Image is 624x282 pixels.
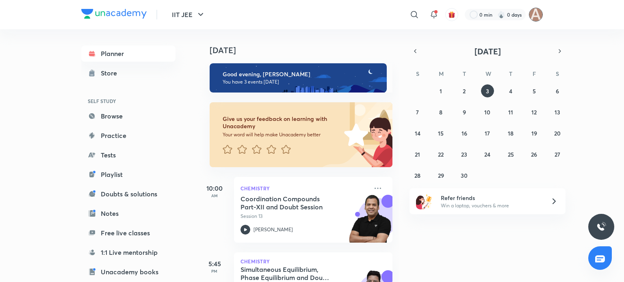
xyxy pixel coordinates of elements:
abbr: September 5, 2025 [533,87,536,95]
button: September 30, 2025 [458,169,471,182]
button: September 7, 2025 [411,105,424,118]
button: September 5, 2025 [528,84,541,97]
abbr: September 20, 2025 [554,129,561,137]
abbr: September 16, 2025 [461,129,467,137]
abbr: September 9, 2025 [463,108,466,116]
button: September 2, 2025 [458,84,471,97]
p: Chemistry [240,259,386,264]
h6: SELF STUDY [81,94,175,108]
button: September 11, 2025 [504,105,517,118]
button: September 19, 2025 [528,127,541,140]
button: September 25, 2025 [504,148,517,161]
button: September 18, 2025 [504,127,517,140]
abbr: September 6, 2025 [556,87,559,95]
h6: Give us your feedback on learning with Unacademy [223,115,341,130]
button: September 23, 2025 [458,148,471,161]
abbr: September 11, 2025 [508,108,513,116]
abbr: September 27, 2025 [555,151,560,158]
img: streak [497,11,505,19]
a: Tests [81,147,175,163]
img: referral [416,193,432,209]
abbr: September 17, 2025 [485,129,490,137]
abbr: Monday [439,70,444,77]
abbr: Friday [533,70,536,77]
abbr: Tuesday [463,70,466,77]
button: September 6, 2025 [551,84,564,97]
abbr: September 21, 2025 [415,151,420,158]
p: AM [198,193,231,198]
abbr: Wednesday [485,70,491,77]
abbr: September 1, 2025 [440,87,442,95]
abbr: September 28, 2025 [414,172,420,179]
p: Chemistry [240,183,368,193]
h5: 10:00 [198,183,231,193]
h5: Simultaneous Equilibrium, Phase Equilibrium and Doubt Clearing Session [240,265,342,282]
button: avatar [445,8,458,21]
img: Company Logo [81,9,147,19]
a: Store [81,65,175,81]
button: September 16, 2025 [458,127,471,140]
button: September 8, 2025 [434,105,447,118]
button: September 27, 2025 [551,148,564,161]
a: Notes [81,205,175,222]
abbr: September 24, 2025 [484,151,490,158]
h5: 5:45 [198,259,231,269]
abbr: September 14, 2025 [415,129,420,137]
button: September 26, 2025 [528,148,541,161]
h5: Coordination Compounds Part-XII and Doubt Session [240,195,342,211]
button: September 20, 2025 [551,127,564,140]
abbr: Sunday [416,70,419,77]
a: Company Logo [81,9,147,21]
p: Your word will help make Unacademy better [223,131,341,138]
abbr: September 26, 2025 [531,151,537,158]
abbr: September 29, 2025 [438,172,444,179]
abbr: September 22, 2025 [438,151,444,158]
button: September 13, 2025 [551,105,564,118]
h6: Refer friends [441,194,541,202]
button: September 3, 2025 [481,84,494,97]
abbr: September 8, 2025 [439,108,442,116]
button: September 17, 2025 [481,127,494,140]
button: September 4, 2025 [504,84,517,97]
p: Session 13 [240,213,368,220]
abbr: September 23, 2025 [461,151,467,158]
a: Browse [81,108,175,124]
abbr: September 30, 2025 [461,172,468,179]
a: Planner [81,45,175,62]
abbr: September 10, 2025 [484,108,490,116]
p: PM [198,269,231,273]
img: evening [210,63,387,93]
abbr: September 13, 2025 [555,108,560,116]
p: You have 3 events [DATE] [223,79,379,85]
img: ttu [596,222,606,232]
div: Store [101,68,122,78]
abbr: September 4, 2025 [509,87,512,95]
a: Practice [81,127,175,144]
button: September 29, 2025 [434,169,447,182]
a: Free live classes [81,225,175,241]
abbr: September 2, 2025 [463,87,466,95]
button: September 21, 2025 [411,148,424,161]
abbr: September 19, 2025 [531,129,537,137]
button: September 9, 2025 [458,105,471,118]
abbr: September 25, 2025 [508,151,514,158]
p: [PERSON_NAME] [253,226,293,233]
button: September 12, 2025 [528,105,541,118]
a: Unacademy books [81,264,175,280]
button: September 14, 2025 [411,127,424,140]
button: September 24, 2025 [481,148,494,161]
button: September 28, 2025 [411,169,424,182]
abbr: Saturday [556,70,559,77]
img: Prakul Sharma [529,8,543,22]
a: Playlist [81,166,175,183]
h6: Good evening, [PERSON_NAME] [223,71,379,78]
img: unacademy [348,195,392,251]
p: Win a laptop, vouchers & more [441,202,541,209]
abbr: Thursday [509,70,512,77]
abbr: September 3, 2025 [486,87,489,95]
img: feedback_image [316,102,392,167]
button: IIT JEE [167,6,210,23]
button: September 10, 2025 [481,105,494,118]
button: [DATE] [421,45,554,57]
button: September 15, 2025 [434,127,447,140]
